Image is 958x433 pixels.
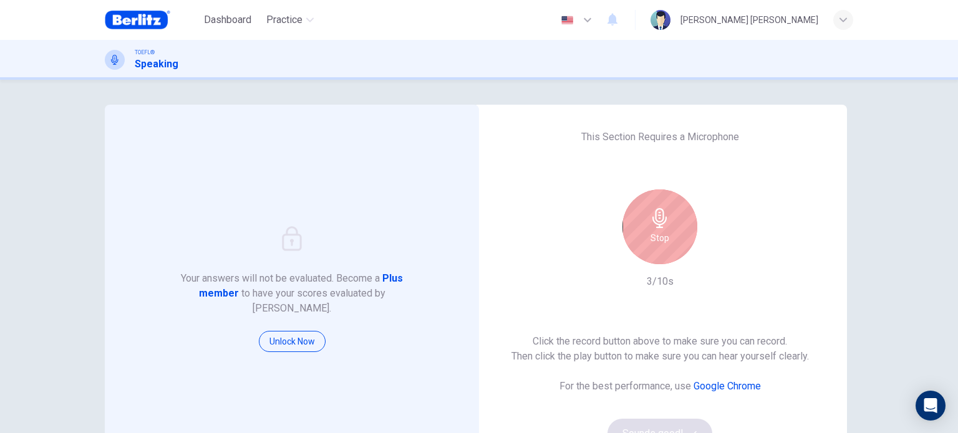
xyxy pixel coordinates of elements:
button: Practice [261,9,319,31]
div: Open Intercom Messenger [916,391,946,421]
img: en [559,16,575,25]
h6: This Section Requires a Microphone [581,130,739,145]
h6: Stop [651,231,669,245]
a: Berlitz Brasil logo [105,7,199,32]
img: Profile picture [651,10,670,30]
h1: Speaking [135,57,178,72]
a: Google Chrome [694,380,761,392]
h6: For the best performance, use [559,379,761,394]
button: Dashboard [199,9,256,31]
span: TOEFL® [135,48,155,57]
button: Stop [622,189,697,264]
h6: Click the record button above to make sure you can record. Then click the play button to make sur... [511,334,809,364]
span: Practice [266,12,302,27]
img: Berlitz Brasil logo [105,7,170,32]
h6: Your answers will not be evaluated. Become a to have your scores evaluated by [PERSON_NAME]. [180,271,405,316]
span: Dashboard [204,12,251,27]
h6: 3/10s [647,274,674,289]
div: [PERSON_NAME] [PERSON_NAME] [680,12,818,27]
button: Unlock Now [259,331,326,352]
